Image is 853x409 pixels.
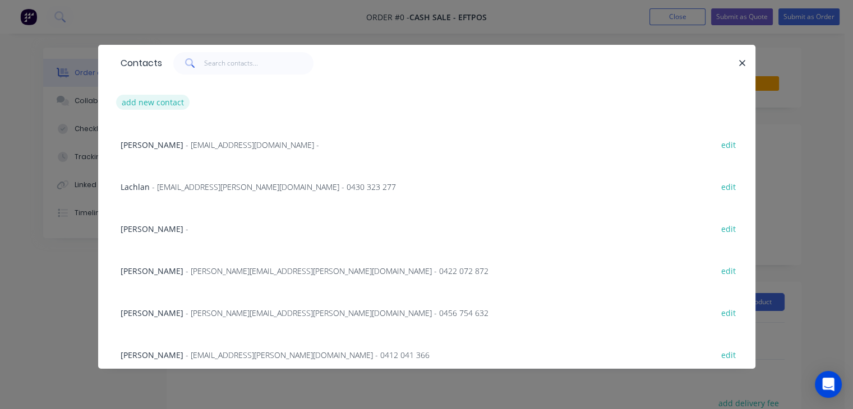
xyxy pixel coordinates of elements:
[121,224,183,234] span: [PERSON_NAME]
[152,182,396,192] span: - [EMAIL_ADDRESS][PERSON_NAME][DOMAIN_NAME] - 0430 323 277
[716,221,742,236] button: edit
[186,224,188,234] span: -
[716,305,742,320] button: edit
[716,347,742,362] button: edit
[716,263,742,278] button: edit
[121,266,183,276] span: [PERSON_NAME]
[716,179,742,194] button: edit
[204,52,313,75] input: Search contacts...
[186,140,319,150] span: - [EMAIL_ADDRESS][DOMAIN_NAME] -
[716,137,742,152] button: edit
[121,140,183,150] span: [PERSON_NAME]
[121,182,150,192] span: Lachlan
[186,308,488,318] span: - [PERSON_NAME][EMAIL_ADDRESS][PERSON_NAME][DOMAIN_NAME] - 0456 754 632
[121,308,183,318] span: [PERSON_NAME]
[815,371,842,398] div: Open Intercom Messenger
[186,266,488,276] span: - [PERSON_NAME][EMAIL_ADDRESS][PERSON_NAME][DOMAIN_NAME] - 0422 072 872
[116,95,190,110] button: add new contact
[121,350,183,360] span: [PERSON_NAME]
[186,350,430,360] span: - [EMAIL_ADDRESS][PERSON_NAME][DOMAIN_NAME] - 0412 041 366
[115,45,162,81] div: Contacts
